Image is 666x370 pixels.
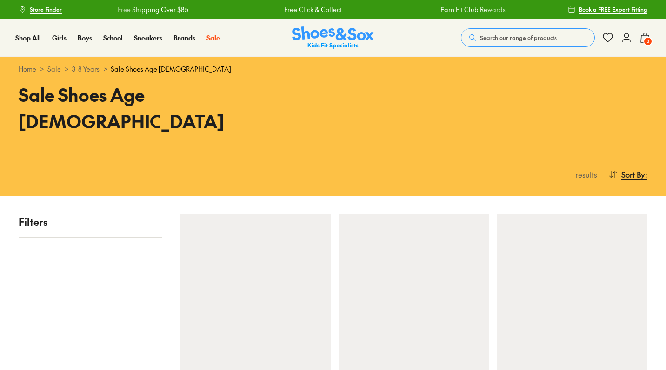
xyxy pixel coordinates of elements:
a: Free Shipping Over $85 [117,5,188,14]
a: Home [19,64,36,74]
a: Free Click & Collect [284,5,341,14]
button: Sort By: [608,164,647,185]
span: Sort By [621,169,645,180]
a: Sneakers [134,33,162,43]
span: : [645,169,647,180]
span: 3 [643,37,653,46]
span: Store Finder [30,5,62,13]
span: Boys [78,33,92,42]
span: Sale [206,33,220,42]
span: School [103,33,123,42]
h1: Sale Shoes Age [DEMOGRAPHIC_DATA] [19,81,322,134]
a: Shoes & Sox [292,26,374,49]
p: results [572,169,597,180]
a: Boys [78,33,92,43]
a: Sale [206,33,220,43]
span: Book a FREE Expert Fitting [579,5,647,13]
a: School [103,33,123,43]
a: Book a FREE Expert Fitting [568,1,647,18]
a: Girls [52,33,67,43]
p: Filters [19,214,162,230]
span: Brands [173,33,195,42]
span: Shop All [15,33,41,42]
div: > > > [19,64,647,74]
a: Earn Fit Club Rewards [440,5,505,14]
span: Sneakers [134,33,162,42]
span: Girls [52,33,67,42]
a: Sale [47,64,61,74]
a: Shop All [15,33,41,43]
span: Sale Shoes Age [DEMOGRAPHIC_DATA] [111,64,231,74]
button: 3 [639,27,651,48]
img: SNS_Logo_Responsive.svg [292,26,374,49]
span: Search our range of products [480,33,557,42]
a: Brands [173,33,195,43]
button: Search our range of products [461,28,595,47]
a: Store Finder [19,1,62,18]
a: 3-8 Years [72,64,100,74]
